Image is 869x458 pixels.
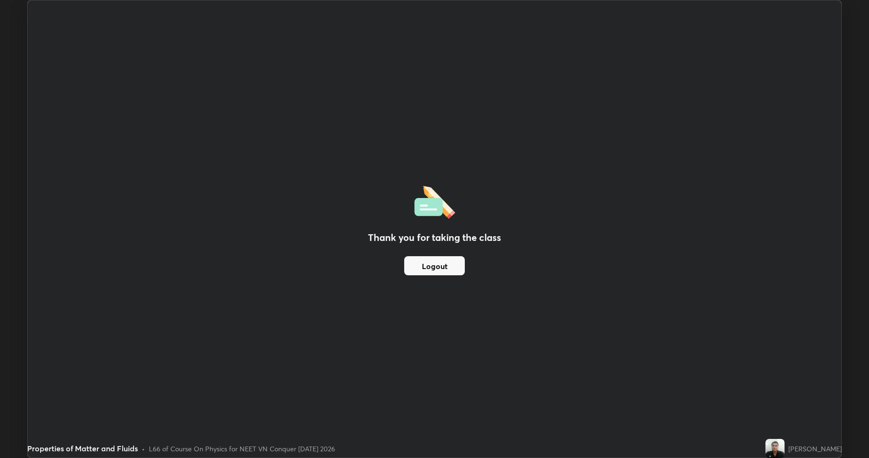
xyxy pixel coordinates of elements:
h2: Thank you for taking the class [368,230,501,245]
img: 3a9ab79b4cc04692bc079d89d7471859.jpg [765,439,785,458]
div: L66 of Course On Physics for NEET VN Conquer [DATE] 2026 [149,444,335,454]
div: • [142,444,145,454]
div: [PERSON_NAME] [788,444,842,454]
button: Logout [404,256,465,275]
img: offlineFeedback.1438e8b3.svg [414,183,455,219]
div: Properties of Matter and Fluids [27,443,138,454]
